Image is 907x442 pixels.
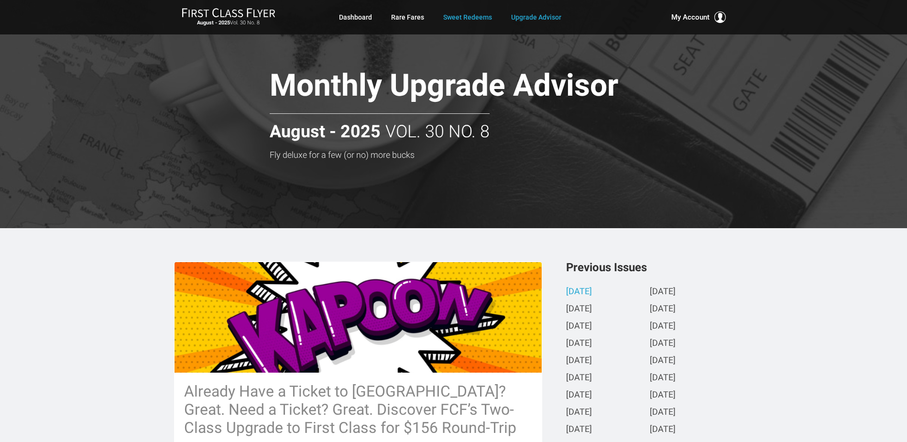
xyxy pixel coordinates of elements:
img: First Class Flyer [182,8,275,18]
a: Upgrade Advisor [511,9,561,26]
h2: Vol. 30 No. 8 [270,113,490,142]
a: [DATE] [566,321,592,331]
h3: Fly deluxe for a few (or no) more bucks [270,150,686,160]
button: My Account [671,11,726,23]
a: Dashboard [339,9,372,26]
a: [DATE] [566,408,592,418]
a: Sweet Redeems [443,9,492,26]
span: My Account [671,11,710,23]
a: [DATE] [566,339,592,349]
a: [DATE] [650,304,676,314]
a: Rare Fares [391,9,424,26]
a: [DATE] [566,356,592,366]
a: [DATE] [566,390,592,400]
a: [DATE] [650,321,676,331]
a: [DATE] [650,356,676,366]
h1: Monthly Upgrade Advisor [270,69,686,106]
a: [DATE] [566,373,592,383]
a: [DATE] [650,339,676,349]
a: [DATE] [650,425,676,435]
h3: Already Have a Ticket to [GEOGRAPHIC_DATA]? Great. Need a Ticket? Great. Discover FCF’s Two-Class... [184,382,532,437]
a: [DATE] [566,304,592,314]
h3: Previous Issues [566,262,733,273]
a: [DATE] [650,373,676,383]
a: [DATE] [650,390,676,400]
a: First Class FlyerAugust - 2025Vol. 30 No. 8 [182,8,275,27]
a: [DATE] [566,425,592,435]
a: [DATE] [650,408,676,418]
a: [DATE] [650,287,676,297]
small: Vol. 30 No. 8 [182,20,275,26]
strong: August - 2025 [197,20,230,26]
a: [DATE] [566,287,592,297]
strong: August - 2025 [270,122,381,142]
